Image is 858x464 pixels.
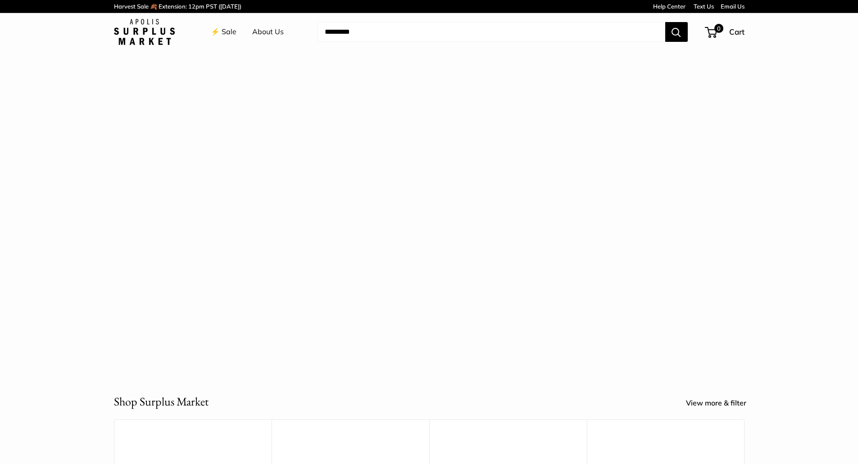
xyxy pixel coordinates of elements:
[721,3,745,10] a: Email Us
[706,25,745,39] a: 0 Cart
[114,393,209,410] h2: Shop Surplus Market
[318,22,665,42] input: Search...
[686,396,756,410] a: View more & filter
[114,19,175,45] img: Apolis: Surplus Market
[252,25,284,39] a: About Us
[653,3,685,10] a: Help Center
[694,3,714,10] a: Text Us
[729,27,745,36] span: Cart
[211,25,236,39] a: ⚡️ Sale
[714,24,723,33] span: 0
[665,22,688,42] button: Search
